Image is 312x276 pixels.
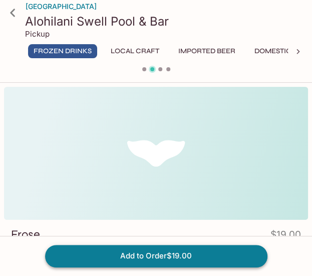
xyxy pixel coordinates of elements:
button: Imported Beer [173,44,241,58]
h4: $19.00 [270,227,301,246]
button: Add to Order$19.00 [45,245,267,267]
h3: Frose [11,227,40,242]
div: Frose [4,87,308,220]
button: Local Craft [105,44,165,58]
button: Frozen Drinks [28,44,97,58]
h3: Alohilani Swell Pool & Bar [25,14,304,29]
p: Pickup [25,29,50,39]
